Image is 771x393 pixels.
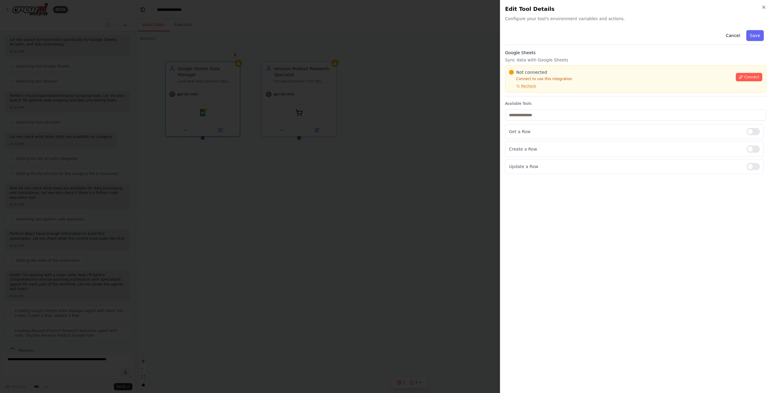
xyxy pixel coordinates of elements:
span: Recheck [521,84,536,89]
p: Get a Row [509,129,742,135]
p: Update a Row [509,164,742,170]
label: Available Tools [505,101,766,106]
p: Connect to use this integration [509,76,732,81]
p: Create a Row [509,146,742,152]
button: Cancel [722,30,744,41]
button: Recheck [509,84,536,89]
button: Connect [736,73,762,81]
span: Not connected [516,69,547,75]
span: Connect [744,75,759,80]
button: Save [746,30,764,41]
p: Sync data with Google Sheets [505,57,766,63]
span: Configure your tool's environment variables and actions. [505,16,766,22]
h2: Edit Tool Details [505,5,766,13]
h3: Google Sheets [505,50,766,56]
